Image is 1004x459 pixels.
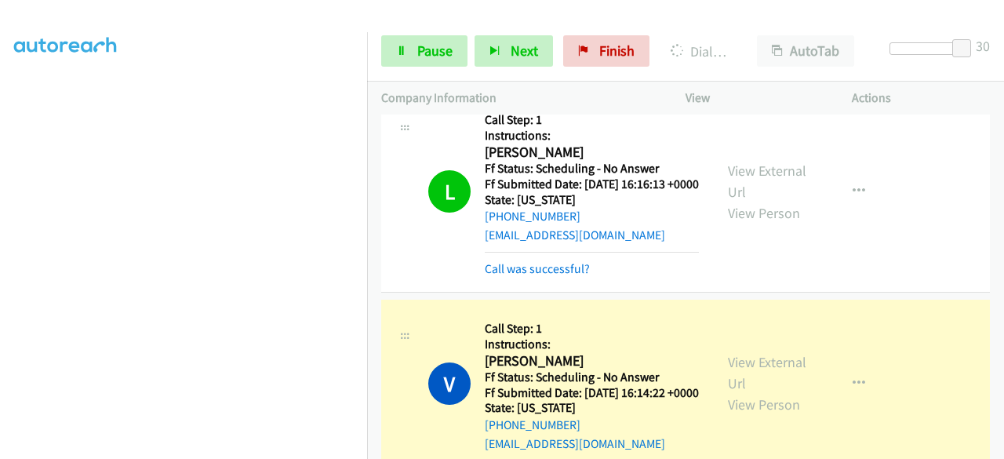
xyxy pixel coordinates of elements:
h5: Instructions: [485,128,699,144]
h5: Ff Submitted Date: [DATE] 16:14:22 +0000 [485,385,699,401]
h5: Instructions: [485,337,699,352]
a: View Person [728,395,800,413]
h2: [PERSON_NAME] [485,144,694,162]
a: View Person [728,204,800,222]
h5: Call Step: 1 [485,112,699,128]
p: Actions [852,89,990,107]
a: [EMAIL_ADDRESS][DOMAIN_NAME] [485,228,665,242]
h5: State: [US_STATE] [485,192,699,208]
span: Next [511,42,538,60]
h5: Ff Status: Scheduling - No Answer [485,370,699,385]
h2: [PERSON_NAME] [485,352,694,370]
span: Finish [599,42,635,60]
a: [EMAIL_ADDRESS][DOMAIN_NAME] [485,436,665,451]
div: 30 [976,35,990,56]
a: [PHONE_NUMBER] [485,417,580,432]
a: Pause [381,35,467,67]
h5: Call Step: 1 [485,321,699,337]
a: Finish [563,35,649,67]
h1: V [428,362,471,405]
span: Pause [417,42,453,60]
a: View External Url [728,162,806,201]
h5: State: [US_STATE] [485,400,699,416]
button: Next [475,35,553,67]
a: Call was successful? [485,261,590,276]
p: View [686,89,824,107]
h5: Ff Submitted Date: [DATE] 16:16:13 +0000 [485,177,699,192]
a: View External Url [728,353,806,392]
h1: L [428,170,471,213]
button: AutoTab [757,35,854,67]
a: [PHONE_NUMBER] [485,209,580,224]
p: Dialing [PERSON_NAME] [671,41,729,62]
p: Company Information [381,89,657,107]
h5: Ff Status: Scheduling - No Answer [485,161,699,177]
